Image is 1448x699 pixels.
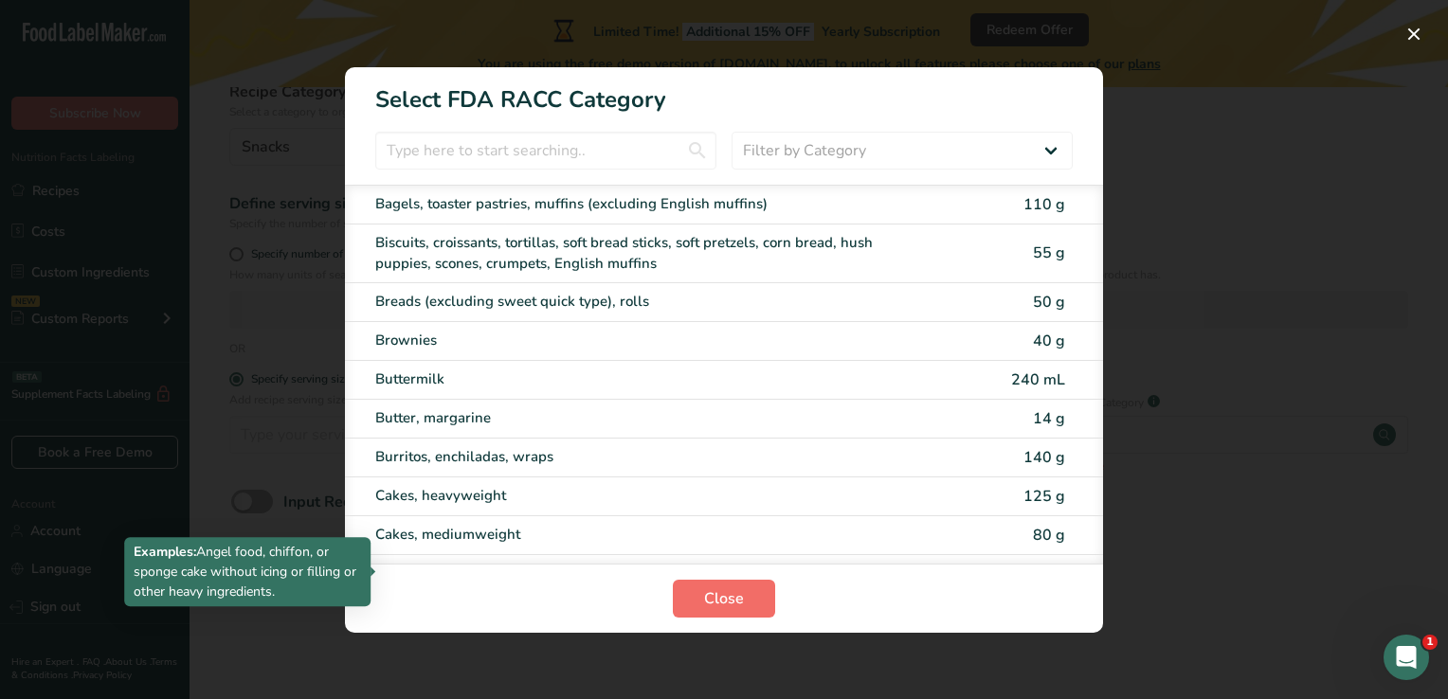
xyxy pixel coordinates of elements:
div: Burritos, enchiladas, wraps [375,446,914,468]
span: 140 g [1023,447,1065,468]
span: 1 [1422,635,1438,650]
span: 40 g [1033,331,1065,351]
div: Brownies [375,330,914,351]
div: Biscuits, croissants, tortillas, soft bread sticks, soft pretzels, corn bread, hush puppies, scon... [375,232,914,275]
span: 55 g [1033,242,1065,263]
div: Butter, margarine [375,407,914,429]
span: 80 g [1033,525,1065,546]
iframe: Intercom live chat [1384,635,1429,680]
div: Cakes, mediumweight [375,524,914,546]
button: Close [673,580,775,618]
span: 125 g [1023,486,1065,507]
h1: Select FDA RACC Category [345,67,1103,116]
div: Cakes, heavyweight [375,485,914,507]
span: 50 g [1033,292,1065,313]
p: Angel food, chiffon, or sponge cake without icing or filling or other heavy ingredients. [134,542,361,601]
div: Bagels, toaster pastries, muffins (excluding English muffins) [375,193,914,215]
div: Buttermilk [375,368,914,390]
div: Breads (excluding sweet quick type), rolls [375,291,914,313]
div: Cakes, lightweight (angel food, chiffon, or sponge cake without icing or filling) [375,563,914,584]
span: 14 g [1033,408,1065,429]
span: Close [704,587,744,610]
input: Type here to start searching.. [375,132,716,170]
span: 240 mL [1011,369,1065,390]
span: 110 g [1023,194,1065,215]
b: Examples: [134,543,196,561]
